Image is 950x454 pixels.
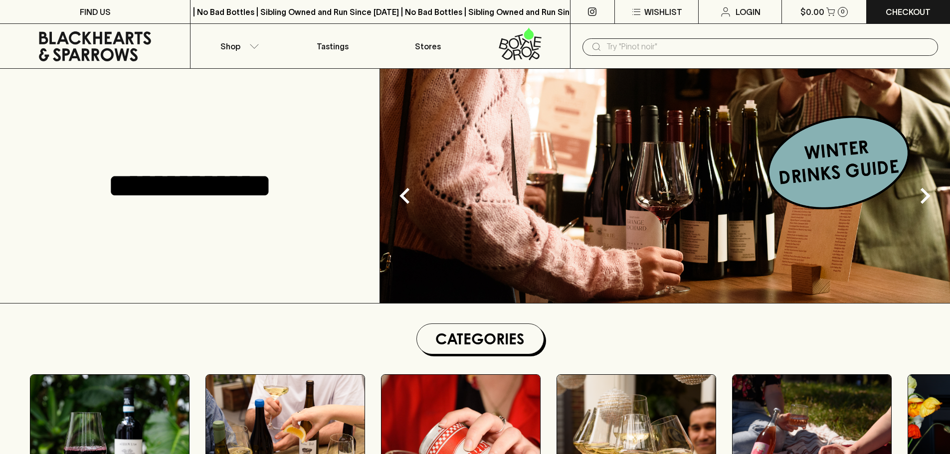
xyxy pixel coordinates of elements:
[886,6,931,18] p: Checkout
[841,9,845,14] p: 0
[317,40,349,52] p: Tastings
[800,6,824,18] p: $0.00
[380,24,475,68] a: Stores
[644,6,682,18] p: Wishlist
[190,24,285,68] button: Shop
[421,328,540,350] h1: Categories
[385,176,425,216] button: Previous
[415,40,441,52] p: Stores
[80,6,111,18] p: FIND US
[285,24,380,68] a: Tastings
[905,176,945,216] button: Next
[380,69,950,303] img: optimise
[736,6,760,18] p: Login
[220,40,240,52] p: Shop
[606,39,930,55] input: Try "Pinot noir"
